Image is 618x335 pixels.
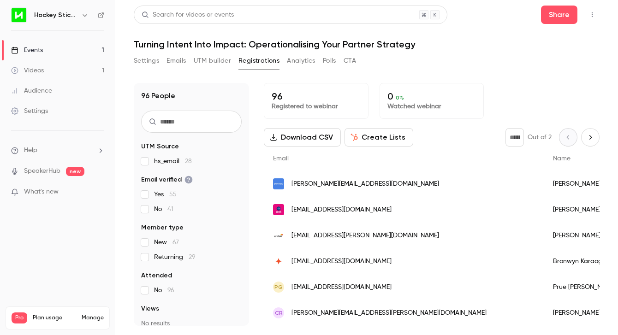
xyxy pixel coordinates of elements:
[154,286,174,295] span: No
[275,309,283,317] span: CR
[167,287,174,294] span: 96
[141,142,179,151] span: UTM Source
[154,253,196,262] span: Returning
[273,256,284,267] img: ignitionapp.com
[291,205,392,215] span: [EMAIL_ADDRESS][DOMAIN_NAME]
[323,53,336,68] button: Polls
[11,66,44,75] div: Videos
[273,204,284,215] img: seek.com.au
[34,11,77,20] h6: Hockey Stick Advisory
[273,230,284,241] img: sandfield.co.nz
[141,271,172,280] span: Attended
[273,155,289,162] span: Email
[154,190,177,199] span: Yes
[134,53,159,68] button: Settings
[167,206,173,212] span: 41
[238,53,279,68] button: Registrations
[291,282,392,292] span: [EMAIL_ADDRESS][DOMAIN_NAME]
[141,175,193,184] span: Email verified
[553,155,570,162] span: Name
[11,106,48,116] div: Settings
[11,46,43,55] div: Events
[345,128,413,147] button: Create Lists
[264,128,341,147] button: Download CSV
[11,86,52,95] div: Audience
[24,166,60,176] a: SpeakerHub
[287,53,315,68] button: Analytics
[581,128,600,147] button: Next page
[141,304,159,313] span: Views
[272,102,361,111] p: Registered to webinar
[154,157,192,166] span: hs_email
[172,239,179,246] span: 67
[185,158,192,165] span: 28
[12,8,26,23] img: Hockey Stick Advisory
[154,238,179,247] span: New
[291,308,487,318] span: [PERSON_NAME][EMAIL_ADDRESS][PERSON_NAME][DOMAIN_NAME]
[142,10,234,20] div: Search for videos or events
[528,133,552,142] p: Out of 2
[272,91,361,102] p: 96
[166,53,186,68] button: Emails
[291,231,439,241] span: [EMAIL_ADDRESS][PERSON_NAME][DOMAIN_NAME]
[291,179,439,189] span: [PERSON_NAME][EMAIL_ADDRESS][DOMAIN_NAME]
[541,6,577,24] button: Share
[273,178,284,189] img: expando.world
[141,319,242,328] p: No results
[82,314,104,322] a: Manage
[154,205,173,214] span: No
[141,223,184,232] span: Member type
[291,257,392,266] span: [EMAIL_ADDRESS][DOMAIN_NAME]
[344,53,356,68] button: CTA
[12,312,27,323] span: Pro
[93,188,104,196] iframe: Noticeable Trigger
[189,254,196,260] span: 29
[141,90,175,101] h1: 96 People
[194,53,231,68] button: UTM builder
[396,94,404,101] span: 0 %
[169,191,177,198] span: 55
[24,187,59,197] span: What's new
[274,283,283,291] span: PG
[24,146,37,155] span: Help
[66,167,84,176] span: new
[134,39,600,50] h1: Turning Intent Into Impact: Operationalising Your Partner Strategy
[11,146,104,155] li: help-dropdown-opener
[387,91,476,102] p: 0
[33,314,76,322] span: Plan usage
[387,102,476,111] p: Watched webinar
